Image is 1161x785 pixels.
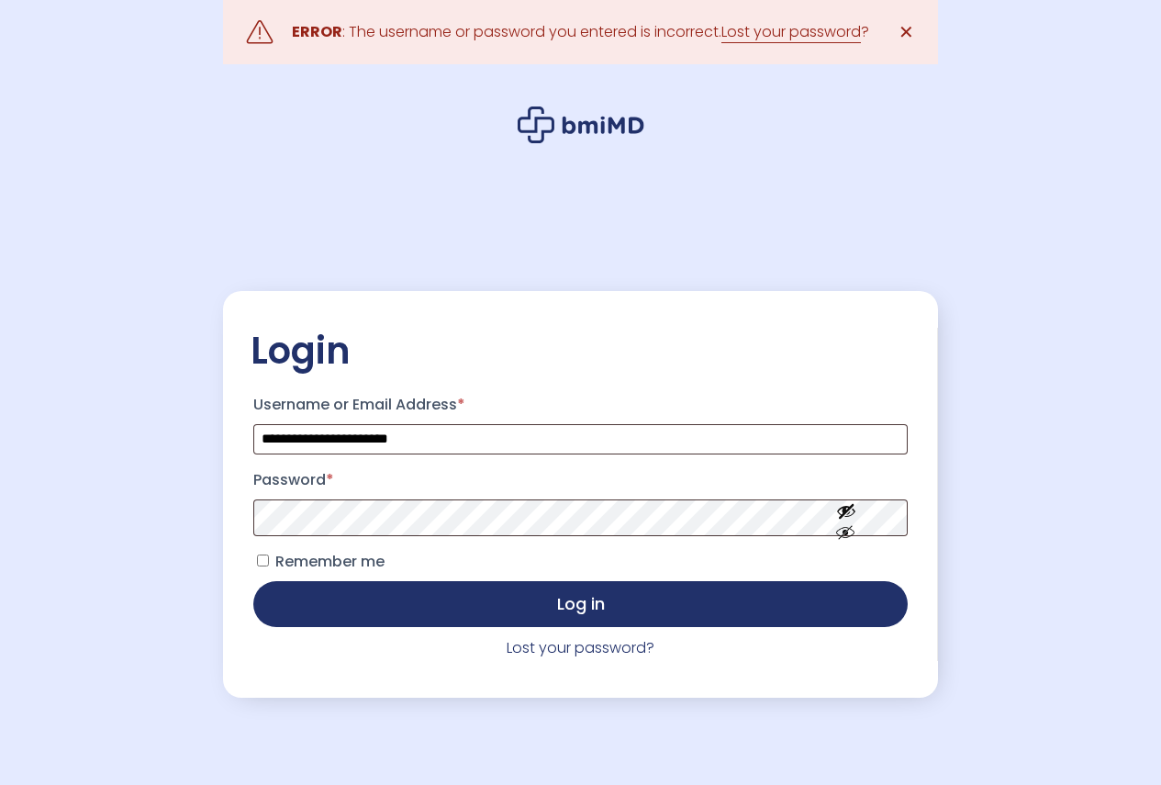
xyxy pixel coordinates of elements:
[292,21,342,42] strong: ERROR
[899,19,914,45] span: ✕
[257,555,269,566] input: Remember me
[253,581,908,627] button: Log in
[275,551,385,572] span: Remember me
[292,19,869,45] div: : The username or password you entered is incorrect. ?
[887,14,924,50] a: ✕
[253,465,908,495] label: Password
[251,328,910,374] h2: Login
[721,21,861,43] a: Lost your password
[795,486,898,549] button: Show password
[253,390,908,420] label: Username or Email Address
[507,637,654,658] a: Lost your password?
